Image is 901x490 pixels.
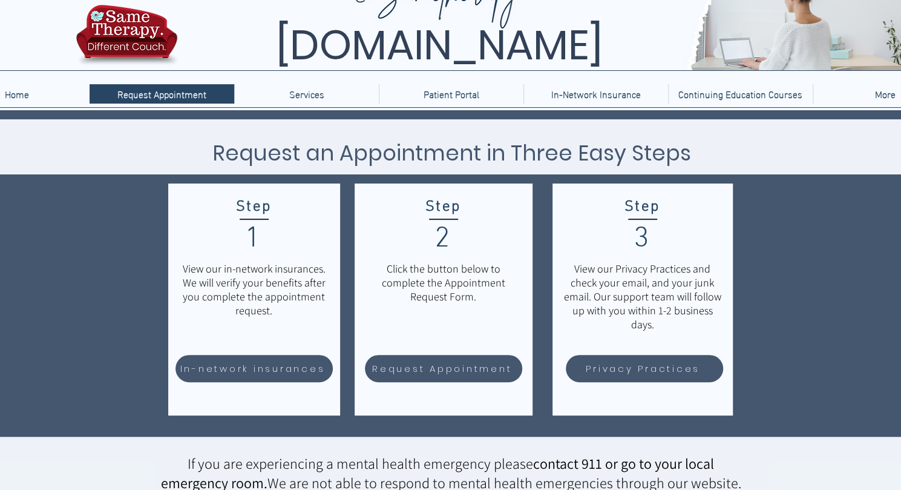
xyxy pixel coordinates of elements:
[434,222,451,257] span: 2
[668,84,813,104] a: Continuing Education Courses
[180,362,326,376] span: In-network insurances
[234,84,379,104] div: Services
[154,137,749,169] h3: Request an Appointment in Three Easy Steps
[586,362,700,376] span: Privacy Practices
[236,198,272,216] span: Step
[418,84,485,104] p: Patient Portal
[111,84,212,104] p: Request Appointment
[73,3,181,74] img: TBH.US
[283,84,330,104] p: Services
[672,84,808,104] p: Continuing Education Courses
[90,84,234,104] a: Request Appointment
[545,84,647,104] p: In-Network Insurance
[379,84,523,104] a: Patient Portal
[245,222,262,257] span: 1
[425,198,461,216] span: Step
[177,262,331,317] p: View our in-network insurances. We will verify your benefits after you complete the appointment r...
[562,262,723,331] p: View our Privacy Practices and check your email, and your junk email. Our support team will follo...
[276,16,603,74] span: [DOMAIN_NAME]
[367,262,520,303] p: Click the button below to complete the Appointment Request Form.
[175,355,333,382] a: In-network insurances
[624,198,660,216] span: Step
[372,362,512,376] span: Request Appointment
[365,355,522,382] a: Request Appointment
[523,84,668,104] a: In-Network Insurance
[566,355,723,382] a: Privacy Practices
[634,222,650,257] span: 3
